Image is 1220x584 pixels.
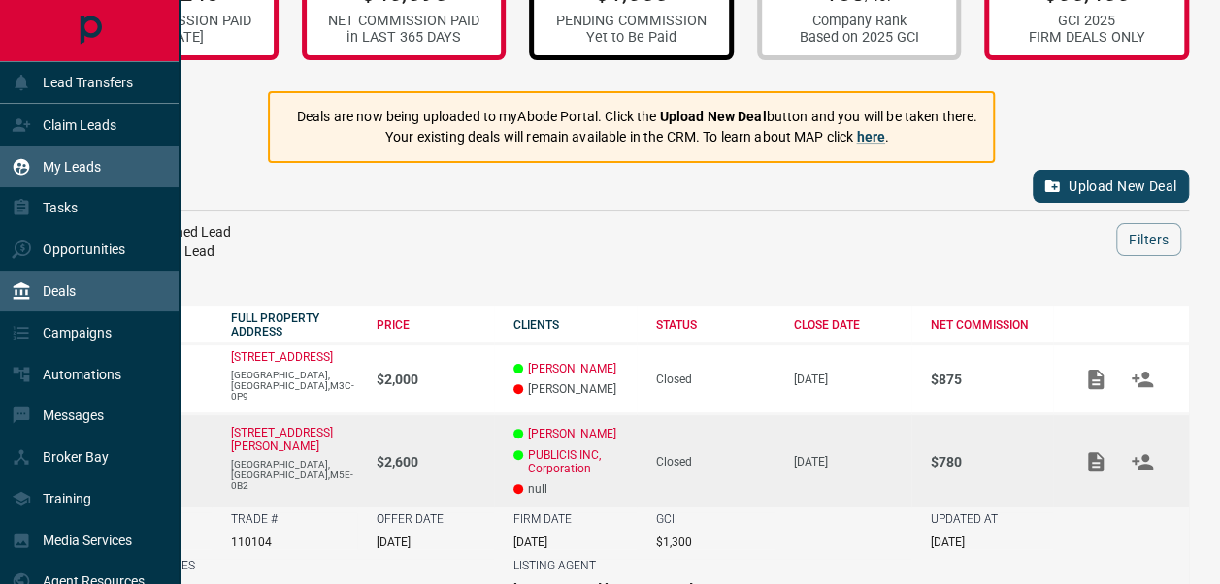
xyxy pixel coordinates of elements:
p: [DATE] [513,535,547,549]
div: CLIENTS [513,318,637,332]
span: Add / View Documents [1072,454,1119,468]
div: Yet to Be Paid [556,29,707,46]
div: NET COMMISSION [931,318,1053,332]
div: NET COMMISSION PAID [328,13,479,29]
div: PENDING COMMISSION [556,13,707,29]
p: [GEOGRAPHIC_DATA],[GEOGRAPHIC_DATA],M3C-0P9 [231,370,357,402]
p: [DATE] [931,535,965,549]
p: FIRM DATE [513,512,572,526]
span: Add / View Documents [1072,372,1119,385]
div: Company Rank [800,13,919,29]
p: OFFER DATE [377,512,444,526]
p: [DATE] [377,535,411,549]
div: PRICE [377,318,494,332]
p: Your existing deals will remain available in the CRM. To learn about MAP click . [297,127,977,147]
p: Deals are now being uploaded to myAbode Portal. Click the button and you will be taken there. [297,107,977,127]
div: Based on 2025 GCI [800,29,919,46]
p: $2,600 [377,454,494,470]
p: UPDATED AT [931,512,998,526]
p: $2,000 [377,372,494,387]
div: STATUS [656,318,775,332]
a: PUBLICIS INC, Corporation [528,448,637,475]
p: GCI [656,512,675,526]
a: [STREET_ADDRESS][PERSON_NAME] [231,426,333,453]
a: [PERSON_NAME] [528,362,616,375]
p: $1,300 [656,535,692,549]
p: [DATE] [794,373,911,386]
button: Upload New Deal [1033,170,1189,203]
p: [DATE] [794,455,911,469]
div: FULL PROPERTY ADDRESS [231,311,357,339]
a: [STREET_ADDRESS] [231,350,333,364]
p: [PERSON_NAME] [513,382,637,396]
span: Match Clients [1119,372,1166,385]
div: CLOSE DATE [794,318,911,332]
div: Closed [656,455,775,469]
p: TRADE # [231,512,278,526]
p: $875 [931,372,1053,387]
div: Closed [656,373,775,386]
div: in LAST 365 DAYS [328,29,479,46]
a: [PERSON_NAME] [528,427,616,440]
p: null [513,482,637,496]
p: LISTING AGENT [513,559,596,572]
p: 110104 [231,535,272,549]
div: GCI 2025 [1029,13,1145,29]
strong: Upload New Deal [660,109,767,124]
p: $780 [931,454,1053,470]
a: here [856,129,885,145]
button: Filters [1116,223,1181,256]
p: [GEOGRAPHIC_DATA],[GEOGRAPHIC_DATA],M5E-0B2 [231,459,357,491]
span: Match Clients [1119,454,1166,468]
div: FIRM DEALS ONLY [1029,29,1145,46]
